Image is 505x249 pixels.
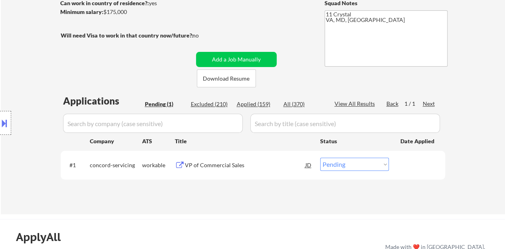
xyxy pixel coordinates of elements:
[250,114,440,133] input: Search by title (case sensitive)
[61,32,194,39] strong: Will need Visa to work in that country now/future?:
[305,158,313,172] div: JD
[175,137,313,145] div: Title
[196,52,277,67] button: Add a Job Manually
[237,100,277,108] div: Applied (159)
[145,100,185,108] div: Pending (1)
[192,32,215,40] div: no
[335,100,377,108] div: View All Results
[400,137,436,145] div: Date Applied
[16,230,70,244] div: ApplyAll
[197,69,256,87] button: Download Resume
[60,8,193,16] div: $175,000
[320,134,389,148] div: Status
[404,100,423,108] div: 1 / 1
[423,100,436,108] div: Next
[185,161,305,169] div: VP of Commercial Sales
[191,100,231,108] div: Excluded (210)
[142,161,175,169] div: workable
[283,100,323,108] div: All (370)
[60,8,103,15] strong: Minimum salary:
[142,137,175,145] div: ATS
[63,114,243,133] input: Search by company (case sensitive)
[386,100,399,108] div: Back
